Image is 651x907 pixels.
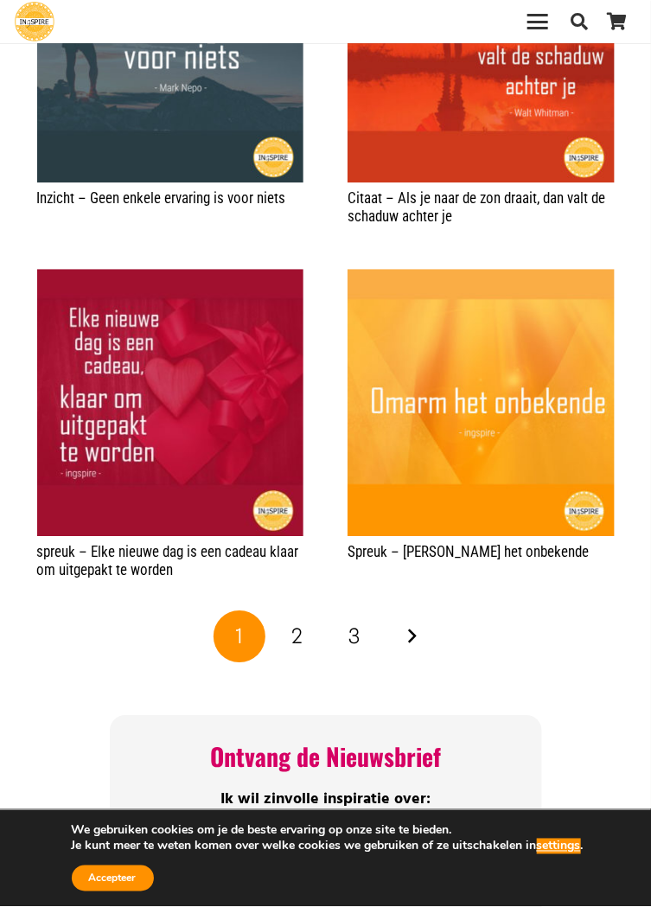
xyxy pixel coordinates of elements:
[236,623,244,648] span: 1
[220,787,431,812] span: Ik wil zinvolle inspiratie over:
[291,623,303,648] span: 2
[329,610,380,662] a: Pagina 3
[37,543,299,578] a: spreuk – Elke nieuwe dag is een cadeau klaar om uitgepakt te worden
[516,11,560,32] a: Menu
[348,623,360,648] span: 3
[72,865,154,891] button: Accepteer
[348,269,615,536] a: Spreuk – omarm het onbekende
[537,839,581,854] button: settings
[37,269,304,536] a: spreuk – Elke nieuwe dag is een cadeau klaar om uitgepakt te worden
[214,610,265,662] span: Pagina 1
[72,839,584,854] p: Je kunt meer te weten komen over welke cookies we gebruiken of ze uitschakelen in .
[348,189,605,224] a: Citaat – Als je naar de zon draait, dan valt de schaduw achter je
[37,189,286,207] a: Inzicht – Geen enkele ervaring is voor niets
[72,823,584,839] p: We gebruiken cookies om je de beste ervaring op onze site te bieden.
[15,2,54,42] a: Ingspire - het zingevingsplatform met de mooiste spreuken en gouden inzichten over het leven
[210,738,441,774] span: Ontvang de Nieuwsbrief
[271,610,323,662] a: Pagina 2
[37,269,304,536] img: Elke dag nieuwe dag is een cadeau klaar om uitgepakt te worden | spreuk van ingspire.nl
[348,269,615,536] img: Spreuk: omarm het onbekende - ingspire
[348,543,589,560] a: Spreuk – [PERSON_NAME] het onbekende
